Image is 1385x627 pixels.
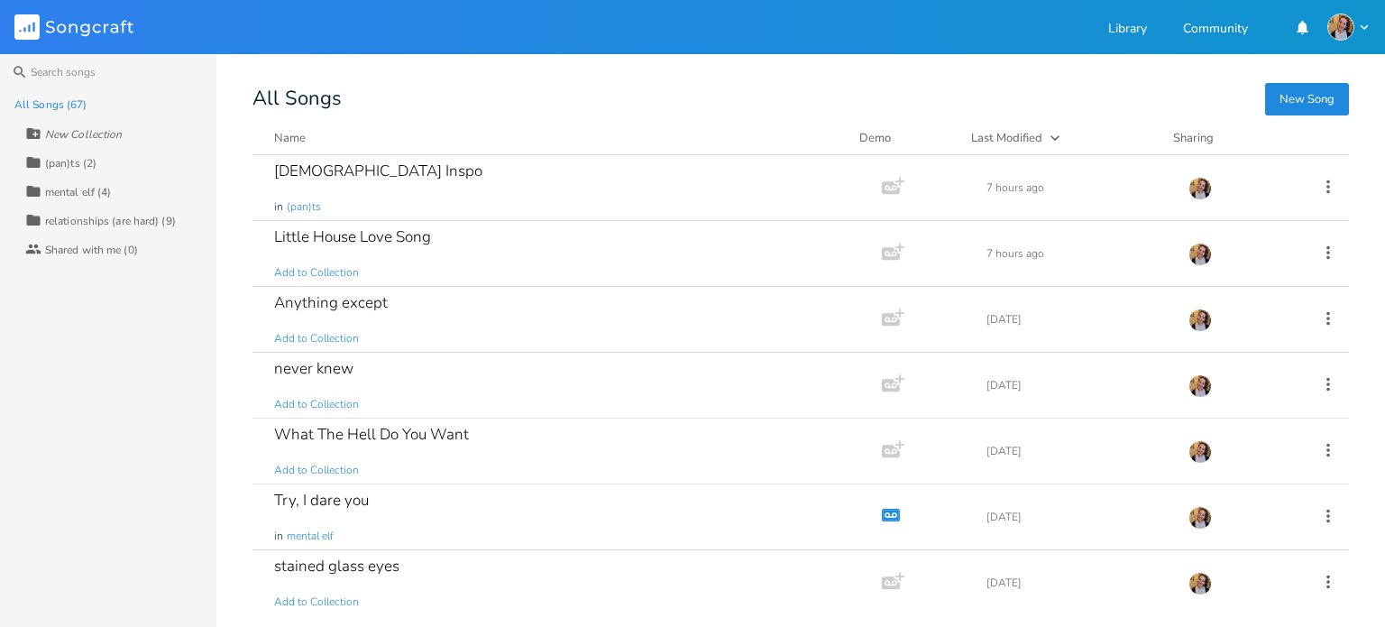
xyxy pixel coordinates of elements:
div: mental elf (4) [45,187,111,198]
span: (pan)ts [287,199,321,215]
div: All Songs [252,90,1349,107]
div: [DATE] [986,446,1167,456]
img: Kirsty Knell [1188,506,1212,530]
img: Kirsty Knell [1327,14,1354,41]
div: (pan)ts (2) [45,158,96,169]
div: Anything except [274,295,388,310]
div: Name [274,130,306,146]
span: Add to Collection [274,331,359,346]
img: Kirsty Knell [1188,309,1212,332]
div: Last Modified [971,130,1042,146]
img: Kirsty Knell [1188,177,1212,200]
div: relationships (are hard) (9) [45,216,176,226]
div: [DATE] [986,380,1167,391]
div: Try, I dare you [274,493,369,508]
span: in [274,199,283,215]
img: Kirsty Knell [1188,374,1212,398]
div: Demo [859,129,949,147]
div: [DEMOGRAPHIC_DATA] Inspo [274,163,482,179]
button: Last Modified [971,129,1151,147]
div: never knew [274,361,353,376]
div: 7 hours ago [986,248,1167,259]
button: New Song [1265,83,1349,115]
span: Add to Collection [274,397,359,412]
div: Sharing [1173,129,1281,147]
div: stained glass eyes [274,558,399,574]
div: 7 hours ago [986,182,1167,193]
div: What The Hell Do You Want [274,427,469,442]
span: mental elf [287,529,334,544]
div: [DATE] [986,314,1167,325]
div: Shared with me (0) [45,244,138,255]
span: Add to Collection [274,463,359,478]
div: New Collection [45,129,122,140]
img: Kirsty Knell [1188,572,1212,595]
button: Name [274,129,838,147]
img: Kirsty Knell [1188,440,1212,464]
a: Community [1183,23,1248,38]
span: Add to Collection [274,595,359,610]
a: Library [1108,23,1147,38]
span: Add to Collection [274,265,359,281]
div: [DATE] [986,512,1167,522]
div: [DATE] [986,577,1167,588]
span: in [274,529,283,544]
div: All Songs (67) [14,99,87,110]
img: Kirsty Knell [1188,243,1212,266]
div: Little House Love Song [274,229,431,244]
